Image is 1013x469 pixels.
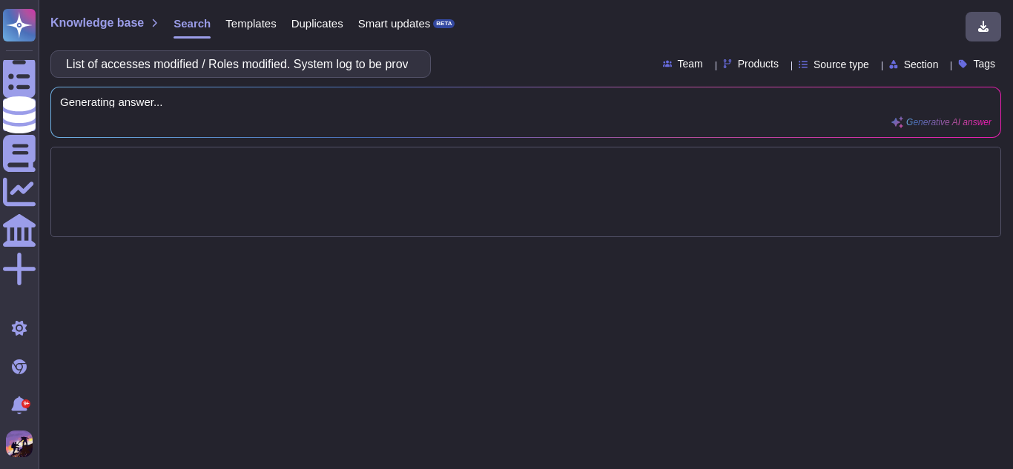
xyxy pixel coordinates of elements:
span: Generative AI answer [906,118,991,127]
img: user [6,430,33,457]
span: Search [174,18,211,29]
button: user [3,428,43,460]
span: Templates [225,18,276,29]
div: 9+ [22,399,30,408]
span: Knowledge base [50,17,144,29]
span: Products [738,59,779,69]
span: Section [904,59,939,70]
span: Duplicates [291,18,343,29]
span: Smart updates [358,18,431,29]
span: Tags [973,59,995,69]
input: Search a question or template... [59,51,415,77]
span: Team [678,59,703,69]
span: Generating answer... [60,96,991,107]
div: BETA [433,19,455,28]
span: Source type [814,59,869,70]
